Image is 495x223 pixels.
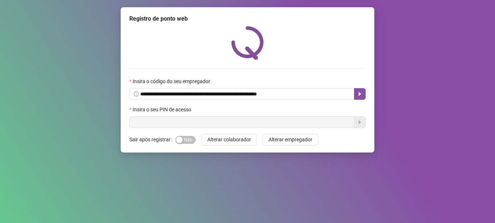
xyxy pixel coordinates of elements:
span: info-circle [134,91,139,97]
span: caret-right [357,91,363,97]
label: Insira o código do seu empregador [129,77,215,85]
img: QRPoint [231,26,264,60]
button: Alterar empregador [263,134,318,145]
span: Alterar empregador [269,136,312,143]
button: Alterar colaborador [201,134,257,145]
span: Alterar colaborador [207,136,251,143]
label: Sair após registrar [129,134,175,145]
label: Insira o seu PIN de acesso [129,106,196,113]
div: Registro de ponto web [129,14,366,23]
